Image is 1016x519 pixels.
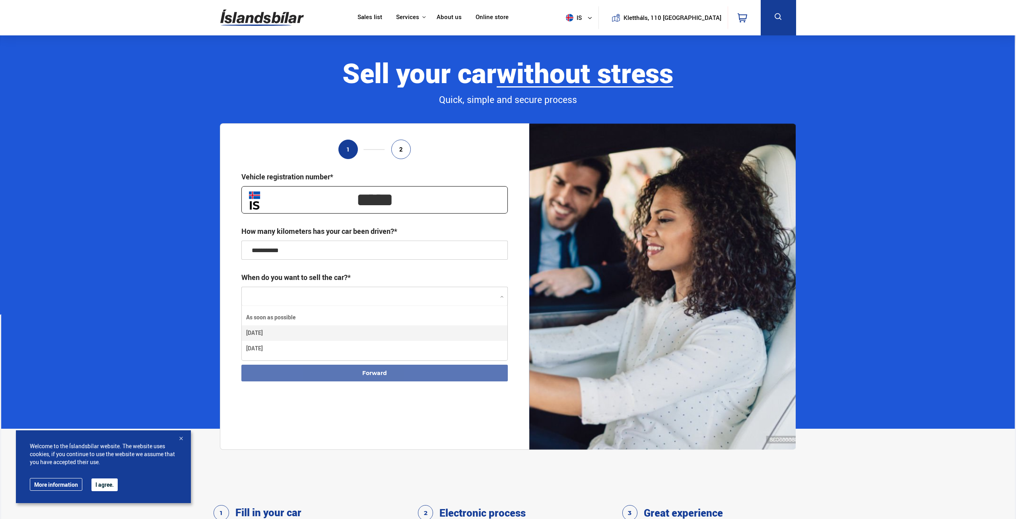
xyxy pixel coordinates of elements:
[95,481,114,488] font: I agree.
[220,5,304,31] img: G0Ugv5HjCgRt.svg
[626,14,718,21] button: Klettháls, 110 [GEOGRAPHIC_DATA]
[357,14,382,22] a: Sales list
[246,344,263,352] font: [DATE]
[246,313,295,321] font: As soon as possible
[241,365,508,381] button: Forward
[439,93,577,106] font: Quick, simple and secure process
[241,226,397,236] font: How many kilometers has your car been driven?*
[30,442,175,466] font: Welcome to the Íslandsbílar website. The website uses cookies, if you continue to use the website...
[396,14,419,21] button: Services
[566,14,573,21] img: svg+xml;base64,PHN2ZyB4bWxucz0iaHR0cDovL3d3dy53My5vcmcvMjAwMC9zdmciIHdpZHRoPSI1MTIiIGhlaWdodD0iNT...
[241,172,333,181] font: Vehicle registration number*
[241,272,351,282] font: When do you want to sell the car?*
[30,478,82,491] a: More information
[437,14,462,22] a: About us
[6,3,30,27] button: Open LiveChat chat interface
[437,13,462,21] font: About us
[346,145,350,153] font: 1
[476,14,509,22] a: Online store
[476,13,509,21] font: Online store
[396,13,419,21] font: Services
[577,14,582,21] font: is
[497,54,673,91] font: without stress
[605,6,721,29] a: Klettháls, 110 [GEOGRAPHIC_DATA]
[342,54,497,91] font: Sell ​​your car
[362,369,387,377] font: Forward
[399,145,403,153] font: 2
[91,478,118,491] button: I agree.
[563,6,598,29] button: is
[624,14,721,21] font: Klettháls, 110 [GEOGRAPHIC_DATA]
[357,13,382,21] font: Sales list
[34,481,78,488] font: More information
[246,329,263,336] font: [DATE]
